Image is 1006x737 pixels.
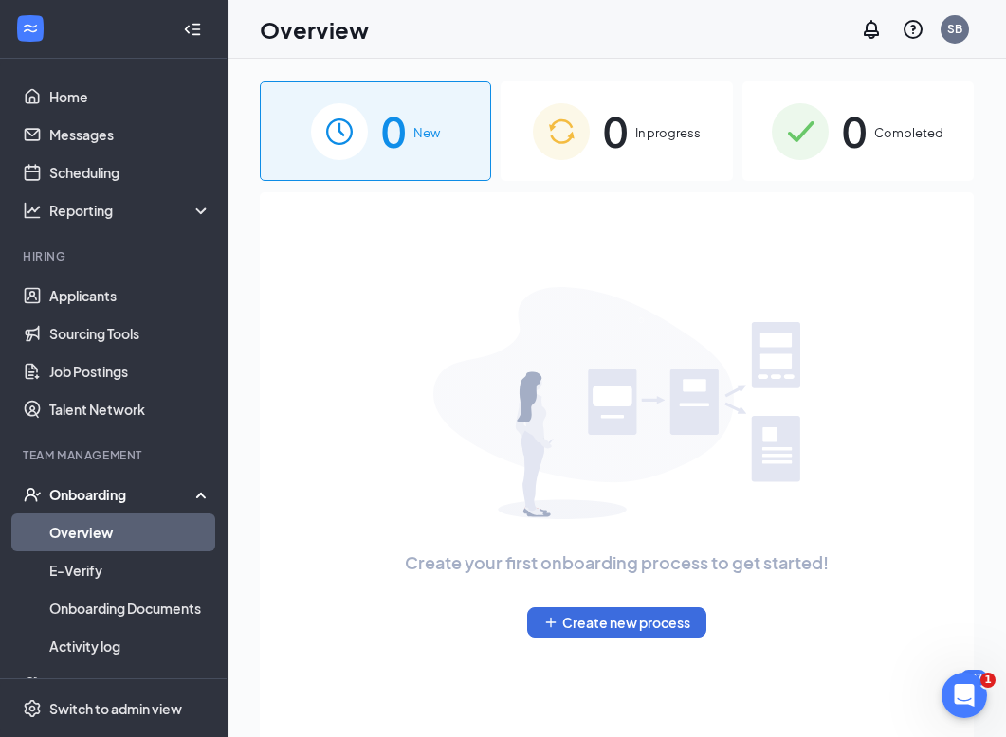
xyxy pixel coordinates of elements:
a: Activity log [49,627,211,665]
h1: Overview [260,13,369,45]
div: 107 [960,670,987,686]
span: New [413,123,440,142]
span: 0 [603,99,628,164]
svg: Settings [23,699,42,718]
div: Reporting [49,201,212,220]
a: Overview [49,513,211,551]
svg: Collapse [183,20,202,39]
span: Create your first onboarding process to get started! [405,549,829,576]
a: E-Verify [49,551,211,589]
div: Switch to admin view [49,699,182,718]
div: Hiring [23,248,208,264]
span: 0 [381,99,406,164]
a: Onboarding Documents [49,589,211,627]
div: Onboarding [49,485,195,504]
iframe: Intercom live chat [942,673,987,718]
span: 0 [842,99,867,164]
svg: QuestionInfo [902,18,924,41]
button: PlusCreate new process [527,607,706,638]
svg: UserCheck [23,485,42,504]
a: Team [49,665,211,703]
svg: Notifications [860,18,883,41]
a: Applicants [49,277,211,315]
span: In progress [635,123,701,142]
a: Job Postings [49,352,211,390]
div: Team Management [23,447,208,463]
a: Home [49,78,211,116]
div: SB [947,21,962,37]
svg: WorkstreamLogo [21,19,40,38]
a: Sourcing Tools [49,315,211,352]
span: 1 [980,673,996,688]
a: Messages [49,116,211,153]
svg: Analysis [23,201,42,220]
a: Talent Network [49,390,211,428]
span: Completed [874,123,943,142]
a: Scheduling [49,153,211,191]
svg: Plus [543,615,558,630]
